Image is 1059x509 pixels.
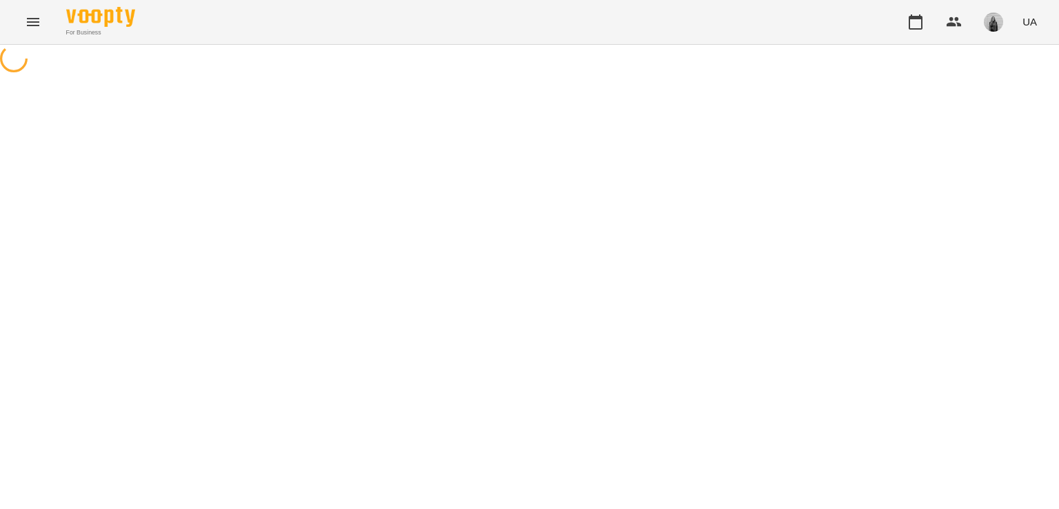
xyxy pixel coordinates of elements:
[1017,9,1042,34] button: UA
[17,6,50,39] button: Menu
[1022,14,1037,29] span: UA
[66,7,135,27] img: Voopty Logo
[66,28,135,37] span: For Business
[984,12,1003,32] img: 465148d13846e22f7566a09ee851606a.jpeg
